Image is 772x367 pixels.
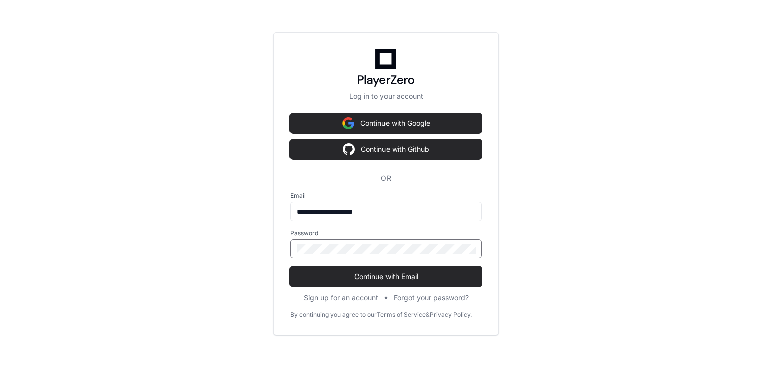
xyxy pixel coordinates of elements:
[290,271,482,282] span: Continue with Email
[394,293,469,303] button: Forgot your password?
[290,229,482,237] label: Password
[304,293,378,303] button: Sign up for an account
[290,91,482,101] p: Log in to your account
[290,113,482,133] button: Continue with Google
[343,139,355,159] img: Sign in with google
[290,266,482,287] button: Continue with Email
[290,311,377,319] div: By continuing you agree to our
[290,192,482,200] label: Email
[426,311,430,319] div: &
[377,311,426,319] a: Terms of Service
[290,139,482,159] button: Continue with Github
[430,311,472,319] a: Privacy Policy.
[377,173,395,183] span: OR
[342,113,354,133] img: Sign in with google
